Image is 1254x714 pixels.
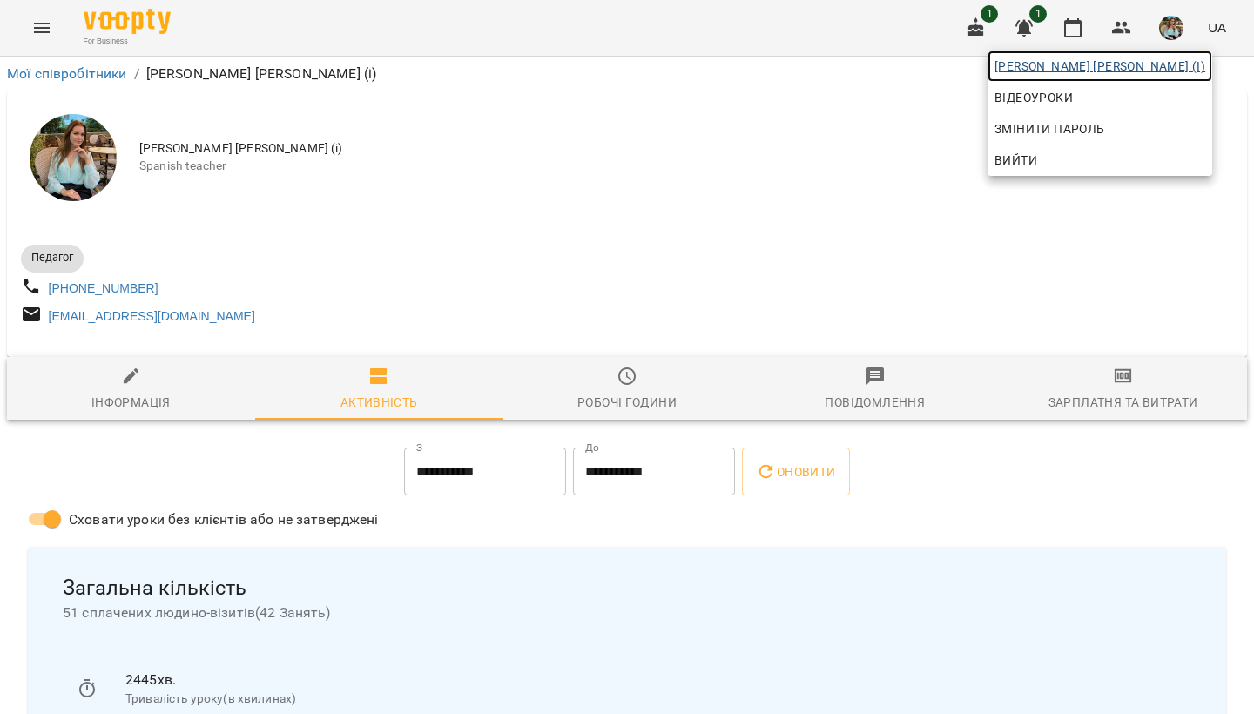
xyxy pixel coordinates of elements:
a: Відеоуроки [988,82,1080,113]
a: Змінити пароль [988,113,1212,145]
span: Відеоуроки [994,87,1073,108]
span: Змінити пароль [994,118,1205,139]
button: Вийти [988,145,1212,176]
span: Вийти [994,150,1037,171]
span: [PERSON_NAME] [PERSON_NAME] (і) [994,56,1205,77]
a: [PERSON_NAME] [PERSON_NAME] (і) [988,51,1212,82]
